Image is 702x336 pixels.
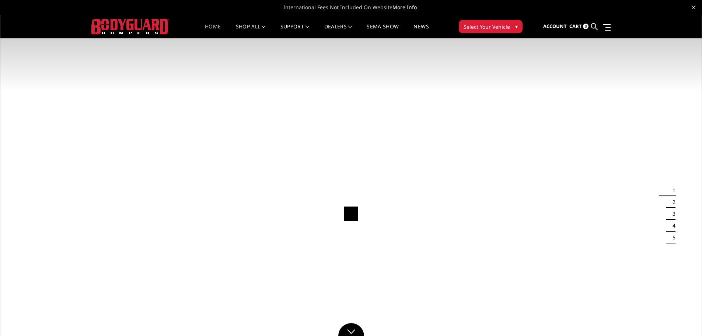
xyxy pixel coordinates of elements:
a: Click to Down [338,323,364,336]
button: 5 of 5 [668,232,675,243]
a: shop all [236,24,266,38]
span: ▾ [515,22,518,30]
button: 3 of 5 [668,208,675,220]
a: More Info [392,4,417,11]
a: Dealers [324,24,352,38]
span: Cart [569,23,582,30]
a: Account [543,17,567,37]
a: Cart 0 [569,17,589,37]
button: 1 of 5 [668,184,675,196]
button: 2 of 5 [668,196,675,208]
button: 4 of 5 [668,220,675,232]
img: BODYGUARD BUMPERS [91,19,169,34]
span: Account [543,23,567,30]
a: News [413,24,429,38]
a: SEMA Show [367,24,399,38]
a: Home [205,24,221,38]
button: Select Your Vehicle [459,20,523,33]
span: 0 [583,24,589,29]
a: Support [280,24,310,38]
span: Select Your Vehicle [464,23,510,31]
